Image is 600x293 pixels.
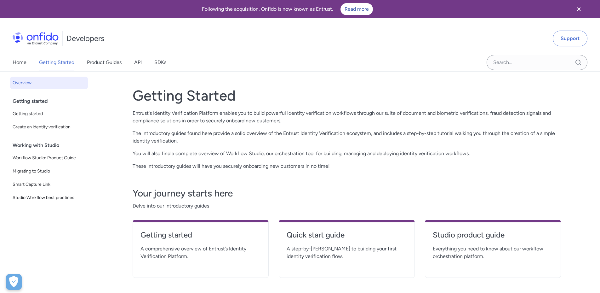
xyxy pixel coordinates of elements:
[10,108,88,120] a: Getting started
[10,165,88,178] a: Migrating to Studio
[154,54,166,71] a: SDKs
[6,274,22,290] div: Cookie Preferences
[87,54,122,71] a: Product Guides
[13,194,85,202] span: Studio Workflow best practices
[13,181,85,188] span: Smart Capture Link
[6,274,22,290] button: Open Preferences
[10,178,88,191] a: Smart Capture Link
[433,230,553,240] h4: Studio product guide
[140,245,261,260] span: A comprehensive overview of Entrust’s Identity Verification Platform.
[8,3,567,15] div: Following the acquisition, Onfido is now known as Entrust.
[13,54,26,71] a: Home
[133,202,561,210] span: Delve into our introductory guides
[567,1,591,17] button: Close banner
[13,79,85,87] span: Overview
[10,152,88,164] a: Workflow Studio: Product Guide
[13,32,59,45] img: Onfido Logo
[133,109,561,125] p: Entrust's Identity Verification Platform enables you to build powerful identity verification work...
[66,33,104,44] h1: Developers
[13,154,85,162] span: Workflow Studio: Product Guide
[13,95,90,108] div: Getting started
[433,230,553,245] a: Studio product guide
[13,123,85,131] span: Create an identity verification
[287,230,407,240] h4: Quick start guide
[133,150,561,157] p: You will also find a complete overview of Workflow Studio, our orchestration tool for building, m...
[140,230,261,245] a: Getting started
[134,54,142,71] a: API
[10,77,88,89] a: Overview
[10,191,88,204] a: Studio Workflow best practices
[13,110,85,118] span: Getting started
[133,87,561,104] h1: Getting Started
[39,54,74,71] a: Getting Started
[287,230,407,245] a: Quick start guide
[133,130,561,145] p: The introductory guides found here provide a solid overview of the Entrust Identity Verification ...
[340,3,373,15] a: Read more
[575,5,583,13] svg: Close banner
[487,55,587,70] input: Onfido search input field
[553,31,587,46] a: Support
[13,139,90,152] div: Working with Studio
[10,121,88,133] a: Create an identity verification
[433,245,553,260] span: Everything you need to know about our workflow orchestration platform.
[287,245,407,260] span: A step-by-[PERSON_NAME] to building your first identity verification flow.
[13,167,85,175] span: Migrating to Studio
[133,187,561,200] h3: Your journey starts here
[140,230,261,240] h4: Getting started
[133,162,561,170] p: These introductory guides will have you securely onboarding new customers in no time!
